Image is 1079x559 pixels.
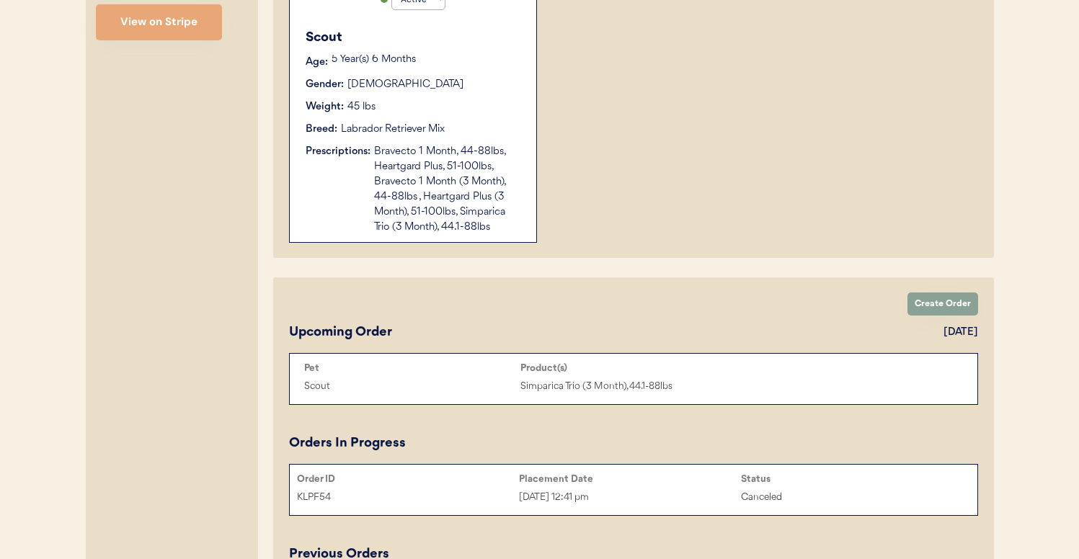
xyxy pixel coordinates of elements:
div: [DATE] [943,325,978,340]
div: KLPF54 [297,489,519,506]
div: Breed: [306,122,337,137]
div: Scout [306,28,522,48]
div: Product(s) [520,362,737,374]
button: View on Stripe [96,4,222,40]
div: [DEMOGRAPHIC_DATA] [347,77,463,92]
div: Placement Date [519,473,741,485]
div: Labrador Retriever Mix [341,122,445,137]
div: Canceled [741,489,963,506]
div: Order ID [297,473,519,485]
div: Simparica Trio (3 Month), 44.1-88lbs [520,378,737,395]
div: Bravecto 1 Month, 44-88lbs, Heartgard Plus, 51-100lbs, Bravecto 1 Month (3 Month), 44-88lbs , Hea... [374,144,522,235]
div: Gender: [306,77,344,92]
div: Status [741,473,963,485]
div: Weight: [306,99,344,115]
p: 5 Year(s) 6 Months [332,55,522,65]
div: 45 lbs [347,99,376,115]
div: Prescriptions: [306,144,370,159]
div: Age: [306,55,328,70]
div: Orders In Progress [289,434,406,453]
div: Scout [304,378,520,395]
div: [DATE] 12:41 pm [519,489,741,506]
div: Pet [304,362,520,374]
div: Upcoming Order [289,323,392,342]
button: Create Order [907,292,978,316]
